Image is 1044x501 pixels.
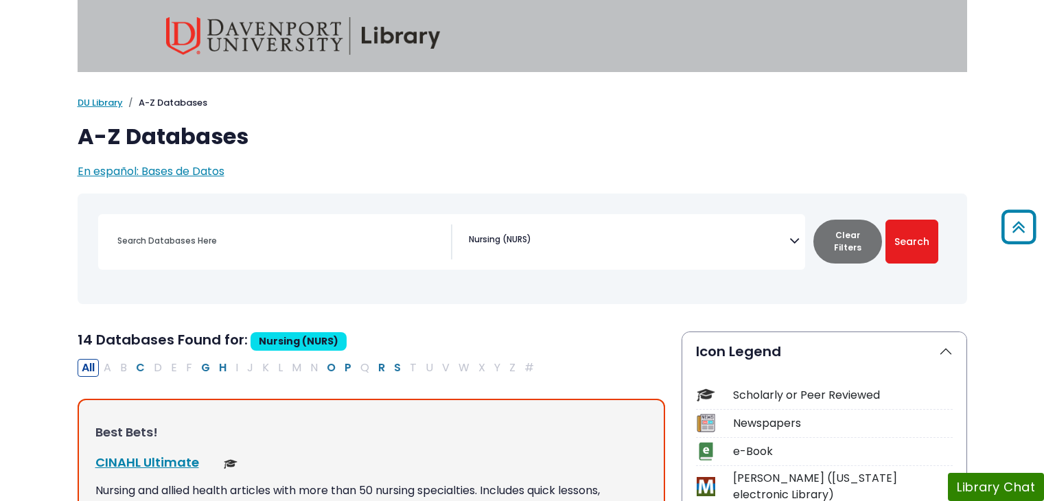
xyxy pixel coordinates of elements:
[733,415,953,432] div: Newspapers
[78,96,967,110] nav: breadcrumb
[374,359,389,377] button: Filter Results R
[78,359,540,375] div: Alpha-list to filter by first letter of database name
[697,442,715,461] img: Icon e-Book
[132,359,149,377] button: Filter Results C
[885,220,938,264] button: Submit for Search Results
[224,457,237,471] img: Scholarly or Peer Reviewed
[733,443,953,460] div: e-Book
[95,425,647,440] h3: Best Bets!
[78,330,248,349] span: 14 Databases Found for:
[463,233,531,246] li: Nursing (NURS)
[697,477,715,496] img: Icon MeL (Michigan electronic Library)
[697,386,715,404] img: Icon Scholarly or Peer Reviewed
[251,332,347,351] span: Nursing (NURS)
[682,332,966,371] button: Icon Legend
[78,194,967,304] nav: Search filters
[215,359,231,377] button: Filter Results H
[697,414,715,432] img: Icon Newspapers
[197,359,214,377] button: Filter Results G
[78,124,967,150] h1: A-Z Databases
[109,231,451,250] input: Search database by title or keyword
[340,359,356,377] button: Filter Results P
[78,163,224,179] a: En español: Bases de Datos
[166,17,441,55] img: Davenport University Library
[78,96,123,109] a: DU Library
[95,454,199,471] a: CINAHL Ultimate
[948,473,1044,501] button: Library Chat
[123,96,207,110] li: A-Z Databases
[997,216,1041,239] a: Back to Top
[733,387,953,404] div: Scholarly or Peer Reviewed
[469,233,531,246] span: Nursing (NURS)
[813,220,882,264] button: Clear Filters
[323,359,340,377] button: Filter Results O
[390,359,405,377] button: Filter Results S
[534,236,540,247] textarea: Search
[78,359,99,377] button: All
